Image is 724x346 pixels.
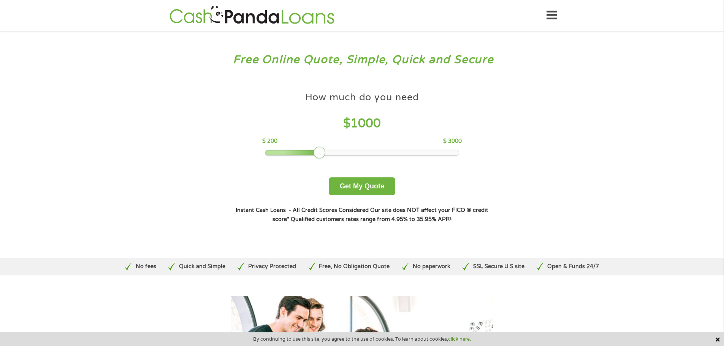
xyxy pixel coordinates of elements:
p: Free, No Obligation Quote [319,262,390,271]
h3: Free Online Quote, Simple, Quick and Secure [22,53,702,67]
p: $ 200 [262,137,277,145]
strong: Qualified customers rates range from 4.95% to 35.95% APR¹ [291,216,452,223]
button: Get My Quote [329,177,395,195]
h4: $ [262,116,462,131]
h4: How much do you need [305,91,419,104]
span: By continuing to use this site, you agree to the use of cookies. To learn about cookies, [253,337,471,342]
strong: Instant Cash Loans - All Credit Scores Considered [236,207,369,213]
p: $ 3000 [443,137,462,145]
p: Open & Funds 24/7 [547,262,599,271]
img: GetLoanNow Logo [167,5,337,26]
p: Privacy Protected [248,262,296,271]
p: Quick and Simple [179,262,225,271]
strong: Our site does NOT affect your FICO ® credit score* [272,207,488,223]
p: SSL Secure U.S site [473,262,524,271]
span: 1000 [350,116,381,131]
a: click here. [448,336,471,342]
p: No fees [136,262,156,271]
p: No paperwork [413,262,450,271]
